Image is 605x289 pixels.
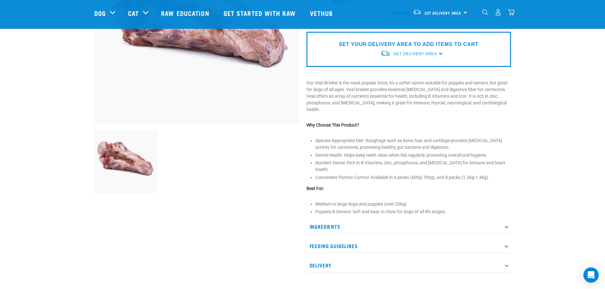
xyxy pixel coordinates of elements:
[304,0,341,26] a: Vethub
[155,0,217,26] a: Raw Education
[393,52,437,56] span: Set Delivery Area
[339,41,478,48] p: SET YOUR DELIVERY AREA TO ADD ITEMS TO CART
[315,174,511,181] li: Convenient Portion Control: Available in 4 packs (600g-700g), and 8 packs (1.2kg-1.4kg).
[306,258,511,273] p: Delivery
[583,267,599,283] div: Open Intercom Messenger
[217,0,304,26] a: Get started with Raw
[315,208,511,215] li: Puppies & Seniors: Soft and easy to chew for dogs of all life stages.
[508,9,514,16] img: home-icon@2x.png
[315,201,511,207] li: Medium to large dogs and puppies (over 20kg).
[306,186,324,191] strong: Best For:
[315,160,511,173] li: Nutrient-Dense: Rich in B Vitamins, zinc, phosphorus, and [MEDICAL_DATA] for immune and heart hea...
[482,9,488,15] img: home-icon-1@2x.png
[306,239,511,253] p: Feeding Guidelines
[315,137,511,151] li: Species-Appropriate Diet: Roughage such as bone, hair, and cartilage provides [MEDICAL_DATA] acti...
[413,9,421,15] img: van-moving.png
[306,220,511,234] p: Ingredients
[380,50,390,57] img: van-moving.png
[306,80,511,113] p: Our Veal Brisket is the most popular bone, it's a softer option suitable for puppies and seniors,...
[425,12,461,14] span: Set Delivery Area
[315,152,511,159] li: Dental Health: Helps keep teeth clean when fed regularly, promoting overall oral hygiene.
[94,8,106,18] a: Dog
[128,8,139,18] a: Cat
[306,122,359,128] strong: Why Choose This Product?
[94,130,158,193] img: 1205 Veal Brisket 1pp 01
[495,9,501,16] img: user.png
